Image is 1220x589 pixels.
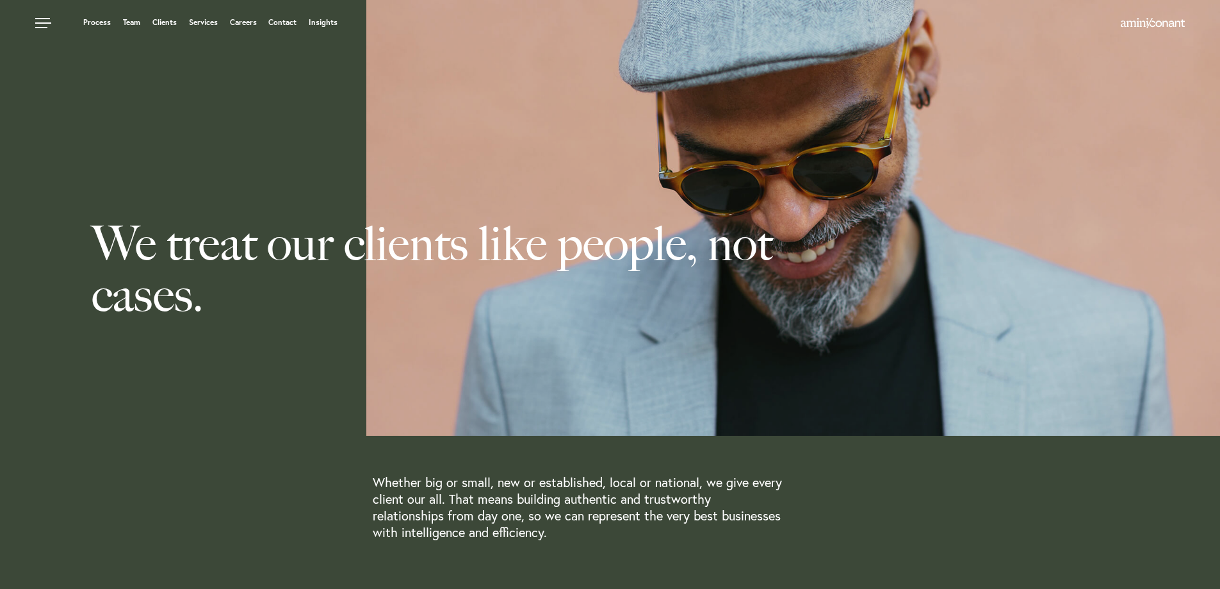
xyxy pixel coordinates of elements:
a: Clients [152,19,177,26]
img: Amini & Conant [1121,18,1185,28]
a: Process [83,19,111,26]
a: Home [1121,19,1185,29]
a: Services [189,19,218,26]
a: Team [123,19,140,26]
a: Insights [309,19,338,26]
a: Careers [230,19,257,26]
a: Contact [268,19,297,26]
p: Whether big or small, new or established, local or national, we give every client our all. That m... [373,474,783,541]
